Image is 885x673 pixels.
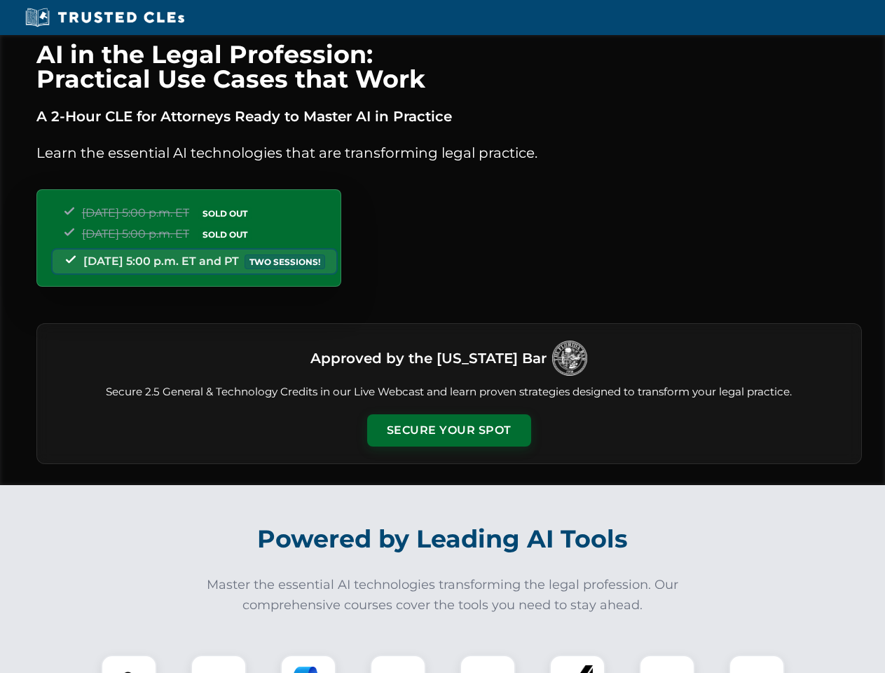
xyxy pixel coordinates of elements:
p: Learn the essential AI technologies that are transforming legal practice. [36,142,862,164]
span: [DATE] 5:00 p.m. ET [82,206,189,219]
img: Logo [552,341,587,376]
span: SOLD OUT [198,206,252,221]
h3: Approved by the [US_STATE] Bar [310,346,547,371]
span: [DATE] 5:00 p.m. ET [82,227,189,240]
h1: AI in the Legal Profession: Practical Use Cases that Work [36,42,862,91]
span: SOLD OUT [198,227,252,242]
p: Master the essential AI technologies transforming the legal profession. Our comprehensive courses... [198,575,688,616]
img: Trusted CLEs [21,7,188,28]
p: A 2-Hour CLE for Attorneys Ready to Master AI in Practice [36,105,862,128]
p: Secure 2.5 General & Technology Credits in our Live Webcast and learn proven strategies designed ... [54,384,844,400]
h2: Powered by Leading AI Tools [55,515,831,564]
button: Secure Your Spot [367,414,531,447]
